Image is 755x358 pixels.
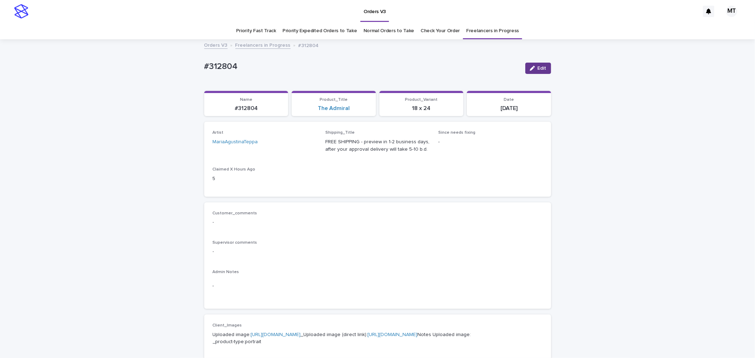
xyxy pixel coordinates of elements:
[213,270,239,274] span: Admin Notes
[538,66,547,71] span: Edit
[368,332,418,337] a: [URL][DOMAIN_NAME]
[298,41,319,49] p: #312804
[213,175,317,183] p: 5
[438,138,543,146] p: -
[213,282,543,290] p: -
[236,23,276,39] a: Priority Fast Track
[320,98,348,102] span: Product_Title
[525,63,551,74] button: Edit
[213,248,543,255] p: -
[213,211,257,215] span: Customer_comments
[213,219,543,226] p: -
[235,41,291,49] a: Freelancers in Progress
[213,138,258,146] a: MariaAgustinaTeppa
[204,62,520,72] p: #312804
[213,323,242,328] span: Client_Images
[504,98,514,102] span: Date
[364,23,414,39] a: Normal Orders to Take
[325,138,430,153] p: FREE SHIPPING - preview in 1-2 business days, after your approval delivery will take 5-10 b.d.
[240,98,252,102] span: Name
[251,332,301,337] a: [URL][DOMAIN_NAME]
[14,4,28,18] img: stacker-logo-s-only.png
[213,241,257,245] span: Supervisor comments
[325,131,355,135] span: Shipping_Title
[726,6,737,17] div: MT
[204,41,228,49] a: Orders V3
[384,105,459,112] p: 18 x 24
[405,98,437,102] span: Product_Variant
[421,23,460,39] a: Check Your Order
[438,131,475,135] span: Since needs fixing
[213,131,224,135] span: Artist
[213,331,543,346] p: Uploaded image: _Uploaded image (direct link): Notes Uploaded image: _product-type:portrait
[208,105,284,112] p: #312804
[282,23,357,39] a: Priority Expedited Orders to Take
[471,105,547,112] p: [DATE]
[318,105,350,112] a: The Admiral
[466,23,519,39] a: Freelancers in Progress
[213,167,256,172] span: Claimed X Hours Ago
